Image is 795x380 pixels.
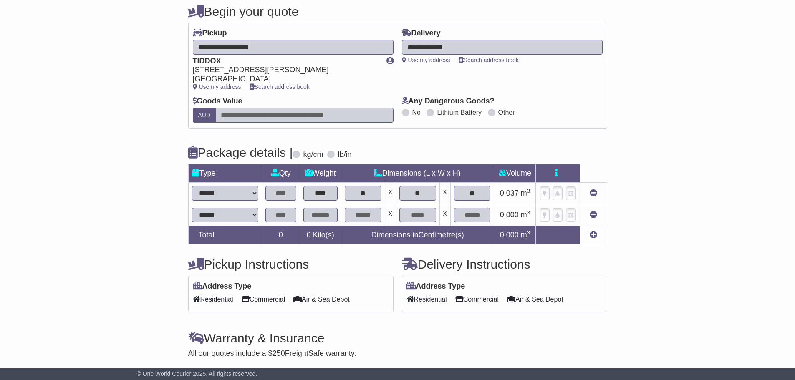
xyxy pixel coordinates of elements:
[527,229,530,236] sup: 3
[338,150,351,159] label: lb/in
[500,231,519,239] span: 0.000
[439,182,450,204] td: x
[193,83,241,90] a: Use my address
[188,331,607,345] h4: Warranty & Insurance
[527,209,530,216] sup: 3
[193,57,378,66] div: TIDDOX
[307,231,311,239] span: 0
[437,108,482,116] label: Lithium Battery
[242,293,285,306] span: Commercial
[590,231,597,239] a: Add new item
[527,188,530,194] sup: 3
[406,282,465,291] label: Address Type
[193,108,216,123] label: AUD
[188,349,607,358] div: All our quotes include a $ FreightSafe warranty.
[293,293,350,306] span: Air & Sea Depot
[137,370,257,377] span: © One World Courier 2025. All rights reserved.
[188,146,293,159] h4: Package details |
[500,189,519,197] span: 0.037
[300,164,341,182] td: Weight
[188,164,262,182] td: Type
[498,108,515,116] label: Other
[193,29,227,38] label: Pickup
[273,349,285,357] span: 250
[402,257,607,271] h4: Delivery Instructions
[188,257,394,271] h4: Pickup Instructions
[250,83,310,90] a: Search address book
[412,108,421,116] label: No
[521,189,530,197] span: m
[385,182,396,204] td: x
[402,97,495,106] label: Any Dangerous Goods?
[507,293,563,306] span: Air & Sea Depot
[341,226,494,244] td: Dimensions in Centimetre(s)
[188,226,262,244] td: Total
[300,226,341,244] td: Kilo(s)
[459,57,519,63] a: Search address book
[303,150,323,159] label: kg/cm
[406,293,447,306] span: Residential
[521,231,530,239] span: m
[262,226,300,244] td: 0
[193,75,378,84] div: [GEOGRAPHIC_DATA]
[500,211,519,219] span: 0.000
[590,189,597,197] a: Remove this item
[193,65,378,75] div: [STREET_ADDRESS][PERSON_NAME]
[402,29,441,38] label: Delivery
[385,204,396,226] td: x
[590,211,597,219] a: Remove this item
[521,211,530,219] span: m
[402,57,450,63] a: Use my address
[193,97,242,106] label: Goods Value
[455,293,499,306] span: Commercial
[193,282,252,291] label: Address Type
[494,164,536,182] td: Volume
[262,164,300,182] td: Qty
[341,164,494,182] td: Dimensions (L x W x H)
[439,204,450,226] td: x
[188,5,607,18] h4: Begin your quote
[193,293,233,306] span: Residential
